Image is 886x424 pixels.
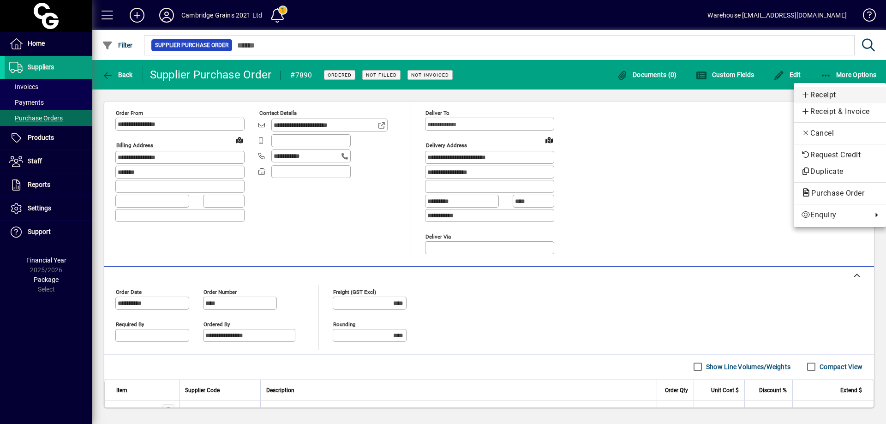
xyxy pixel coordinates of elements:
[801,128,879,139] span: Cancel
[801,149,879,161] span: Request Credit
[801,90,879,101] span: Receipt
[801,106,879,117] span: Receipt & Invoice
[801,209,868,221] span: Enquiry
[801,189,869,197] span: Purchase Order
[801,166,879,177] span: Duplicate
